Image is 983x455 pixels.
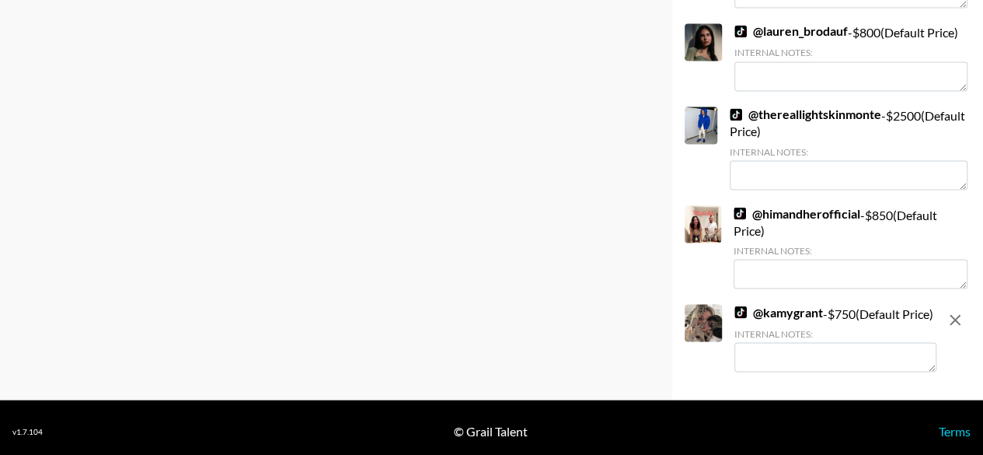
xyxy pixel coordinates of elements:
[734,304,936,372] div: - $ 750 (Default Price)
[730,107,967,190] div: - $ 2500 (Default Price)
[734,244,967,256] div: Internal Notes:
[939,423,971,438] a: Terms
[734,207,746,219] img: TikTok
[939,304,971,335] button: remove
[734,327,936,339] div: Internal Notes:
[734,23,967,91] div: - $ 800 (Default Price)
[734,306,747,318] img: TikTok
[734,205,860,221] a: @himandherofficial
[454,423,528,439] div: © Grail Talent
[734,304,823,320] a: @kamygrant
[12,426,43,436] div: v 1.7.104
[734,47,967,58] div: Internal Notes:
[730,145,967,157] div: Internal Notes:
[730,107,881,122] a: @thereallightskinmonte
[730,108,742,121] img: TikTok
[734,205,967,289] div: - $ 850 (Default Price)
[734,23,848,39] a: @lauren_brodauf
[734,25,747,37] img: TikTok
